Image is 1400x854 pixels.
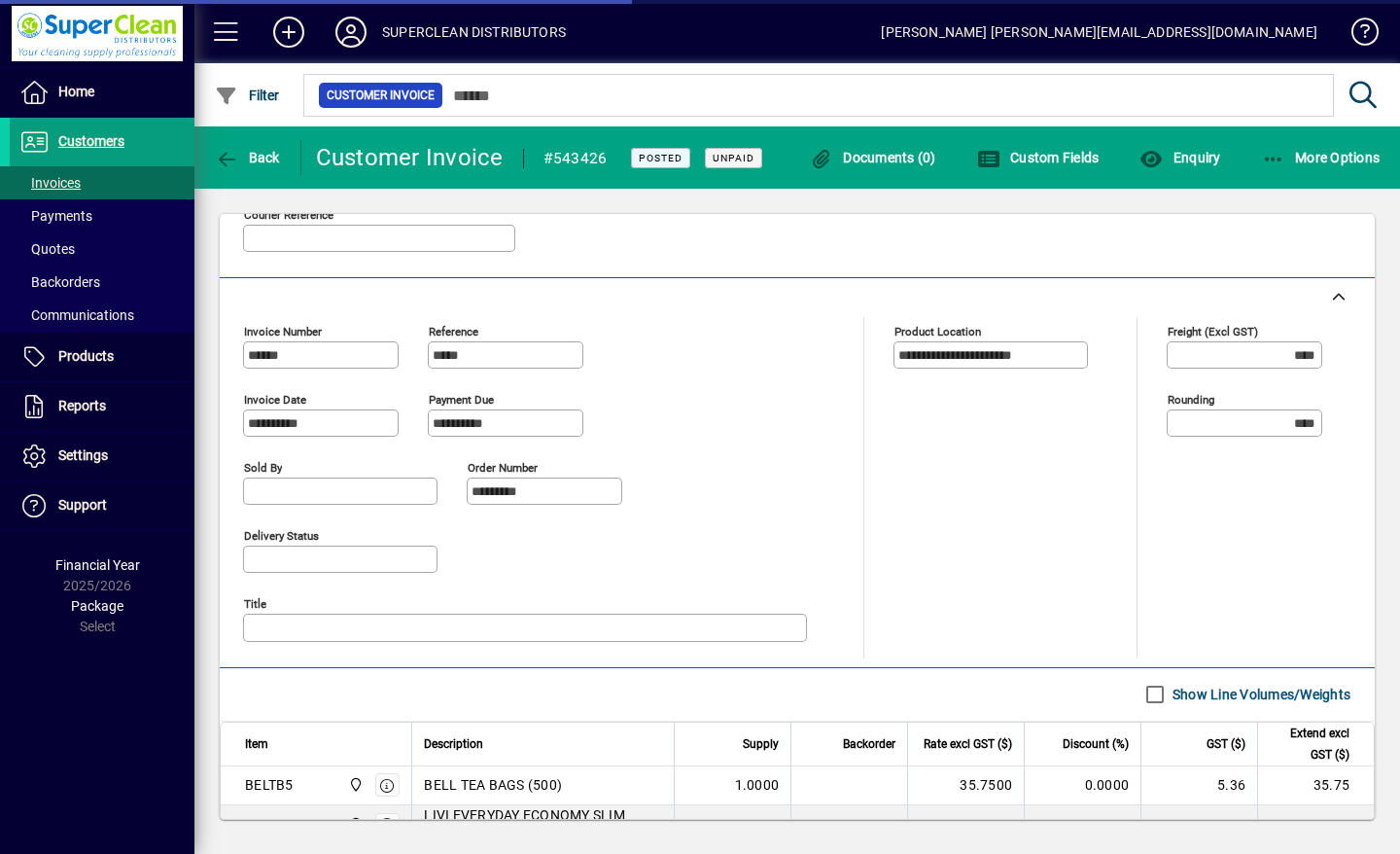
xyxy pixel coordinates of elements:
[58,398,106,413] span: Reports
[920,775,1012,795] div: 35.7500
[19,307,134,323] span: Communications
[1168,324,1258,338] mat-label: Freight (excl GST)
[19,274,100,290] span: Backorders
[713,152,754,164] span: Unpaid
[245,815,285,835] div: L7200
[194,140,301,175] app-page-header-button: Back
[10,232,194,266] a: Quotes
[320,15,382,50] button: Profile
[245,733,268,755] span: Item
[1257,140,1385,175] button: More Options
[424,733,483,755] span: Description
[343,814,366,836] span: Superclean Distributors
[382,17,566,48] div: SUPERCLEAN DISTRIBUTORS
[894,324,981,338] mat-label: Product location
[1169,685,1350,704] label: Show Line Volumes/Weights
[1262,150,1381,165] span: More Options
[210,78,285,113] button: Filter
[244,207,333,221] mat-label: Courier Reference
[19,175,81,191] span: Invoices
[19,241,75,257] span: Quotes
[743,733,779,755] span: Supply
[735,775,780,795] span: 1.0000
[1257,805,1374,845] td: 199.80
[424,805,662,844] span: LIVI EVERYDAY ECONOMY SLIM PAPER TOWELS (4000)
[10,432,194,480] a: Settings
[71,598,123,614] span: Package
[58,447,108,463] span: Settings
[1168,392,1214,406] mat-label: Rounding
[1024,766,1140,805] td: 0.0000
[1337,4,1376,67] a: Knowledge Base
[58,348,114,364] span: Products
[58,133,124,149] span: Customers
[924,733,1012,755] span: Rate excl GST ($)
[639,152,682,164] span: Posted
[327,86,435,105] span: Customer Invoice
[429,324,478,338] mat-label: Reference
[10,382,194,431] a: Reports
[468,460,538,474] mat-label: Order number
[805,140,941,175] button: Documents (0)
[244,460,282,474] mat-label: Sold by
[881,17,1317,48] div: [PERSON_NAME] [PERSON_NAME][EMAIL_ADDRESS][DOMAIN_NAME]
[10,166,194,199] a: Invoices
[1270,723,1349,765] span: Extend excl GST ($)
[55,557,140,573] span: Financial Year
[1140,766,1257,805] td: 5.36
[424,775,562,795] span: BELL TEA BAGS (500)
[977,150,1100,165] span: Custom Fields
[244,596,266,610] mat-label: Title
[10,68,194,117] a: Home
[429,392,494,406] mat-label: Payment due
[58,497,107,513] span: Support
[244,528,319,542] mat-label: Delivery status
[735,815,780,835] span: 4.0000
[10,481,194,530] a: Support
[210,140,285,175] button: Back
[215,88,280,103] span: Filter
[244,324,322,338] mat-label: Invoice number
[19,208,92,224] span: Payments
[1063,733,1129,755] span: Discount (%)
[1139,150,1220,165] span: Enquiry
[920,815,1012,835] div: 49.9500
[972,140,1104,175] button: Custom Fields
[843,733,895,755] span: Backorder
[10,333,194,381] a: Products
[245,775,294,795] div: BELTB5
[1135,140,1225,175] button: Enquiry
[810,150,936,165] span: Documents (0)
[1207,733,1245,755] span: GST ($)
[1140,805,1257,845] td: 29.97
[1024,805,1140,845] td: 0.0000
[10,299,194,332] a: Communications
[58,84,94,99] span: Home
[1257,766,1374,805] td: 35.75
[244,392,306,406] mat-label: Invoice date
[343,774,366,796] span: Superclean Distributors
[316,142,504,173] div: Customer Invoice
[258,15,320,50] button: Add
[215,150,280,165] span: Back
[10,266,194,299] a: Backorders
[10,199,194,232] a: Payments
[543,143,608,174] div: #543426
